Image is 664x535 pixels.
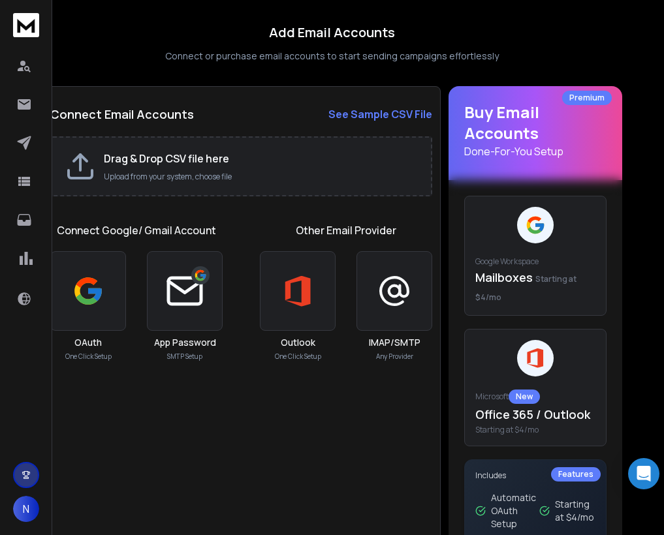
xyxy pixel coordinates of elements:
[281,336,315,349] h3: Outlook
[104,172,418,182] p: Upload from your system, choose file
[464,144,607,159] p: Done-For-You Setup
[269,23,395,42] h1: Add Email Accounts
[475,390,595,404] p: Microsoft
[74,336,102,349] h3: OAuth
[13,496,39,522] button: N
[65,352,112,361] p: One Click Setup
[165,50,499,63] p: Connect or purchase email accounts to start sending campaigns effortlessly
[475,470,595,481] p: Includes
[13,13,39,37] img: logo
[296,222,396,238] h1: Other Email Provider
[491,491,536,530] p: Automatic OAuth Setup
[562,91,612,105] div: Premium
[154,336,216,349] h3: App Password
[50,105,194,123] h2: Connect Email Accounts
[57,222,216,238] h1: Connect Google/ Gmail Account
[628,458,659,489] div: Open Intercom Messenger
[328,107,432,121] strong: See Sample CSV File
[551,467,601,481] div: Features
[104,151,418,166] h2: Drag & Drop CSV file here
[475,268,595,305] p: Mailboxes
[328,106,432,122] a: See Sample CSV File
[464,102,607,159] h1: Buy Email Accounts
[376,352,413,361] p: Any Provider
[275,352,321,361] p: One Click Setup
[475,256,595,267] p: Google Workspace
[475,425,595,435] span: Starting at $4/mo
[475,405,595,423] p: Office 365 / Outlook
[369,336,420,349] h3: IMAP/SMTP
[509,390,540,404] div: New
[167,352,202,361] p: SMTP Setup
[555,498,595,524] p: Starting at $4/mo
